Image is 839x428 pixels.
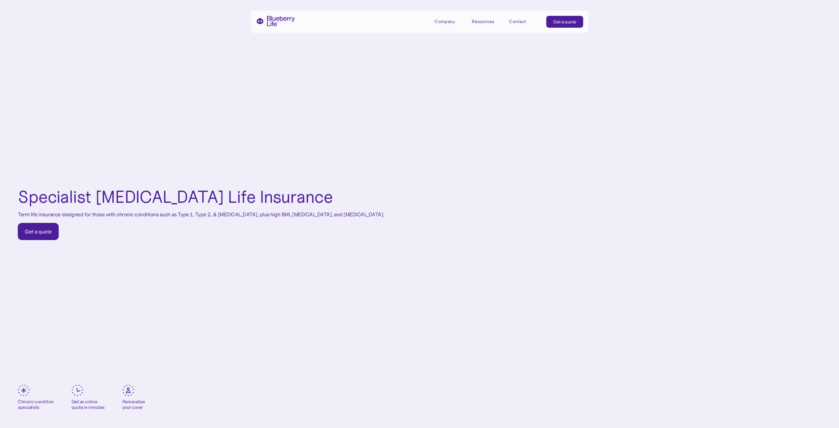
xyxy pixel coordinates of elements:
div: Get a quote [553,18,576,25]
div: Get an online quote in minutes [72,399,105,410]
div: Company [434,16,464,27]
div: Chronic condition specialists [18,399,54,410]
p: Term life insurance designed for those with chronic conditions such as Type 1, Type 2, & [MEDICAL... [18,211,384,218]
div: Company [434,19,455,24]
div: Personalise your cover [122,399,145,410]
a: Get a quote [546,16,583,28]
a: Get a quote [18,223,59,240]
div: Get a quote [25,228,52,235]
h1: Specialist [MEDICAL_DATA] Life Insurance [18,188,333,206]
div: Resources [472,19,494,24]
a: home [256,16,295,26]
div: Contact [509,19,526,24]
a: Contact [509,16,539,27]
div: Resources [472,16,501,27]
